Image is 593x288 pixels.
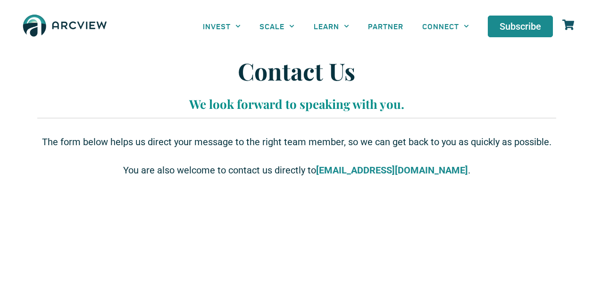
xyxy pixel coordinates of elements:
a: [EMAIL_ADDRESS][DOMAIN_NAME] [316,165,468,177]
span: The form below helps us direct your message to the right team member, so we can get back to you a... [42,136,551,148]
img: The Arcview Group [19,9,111,43]
a: PARTNER [359,16,413,37]
span: Subscribe [500,22,541,31]
h1: Contact Us [42,57,551,85]
strong: [EMAIL_ADDRESS][DOMAIN_NAME] [316,165,468,176]
nav: Menu [193,16,478,37]
p: We look forward to speaking with you. [42,95,551,113]
a: SCALE [250,16,304,37]
a: LEARN [304,16,359,37]
p: You are also welcome to contact us directly to . [42,163,551,177]
a: INVEST [193,16,250,37]
a: CONNECT [413,16,478,37]
a: Subscribe [488,16,553,37]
